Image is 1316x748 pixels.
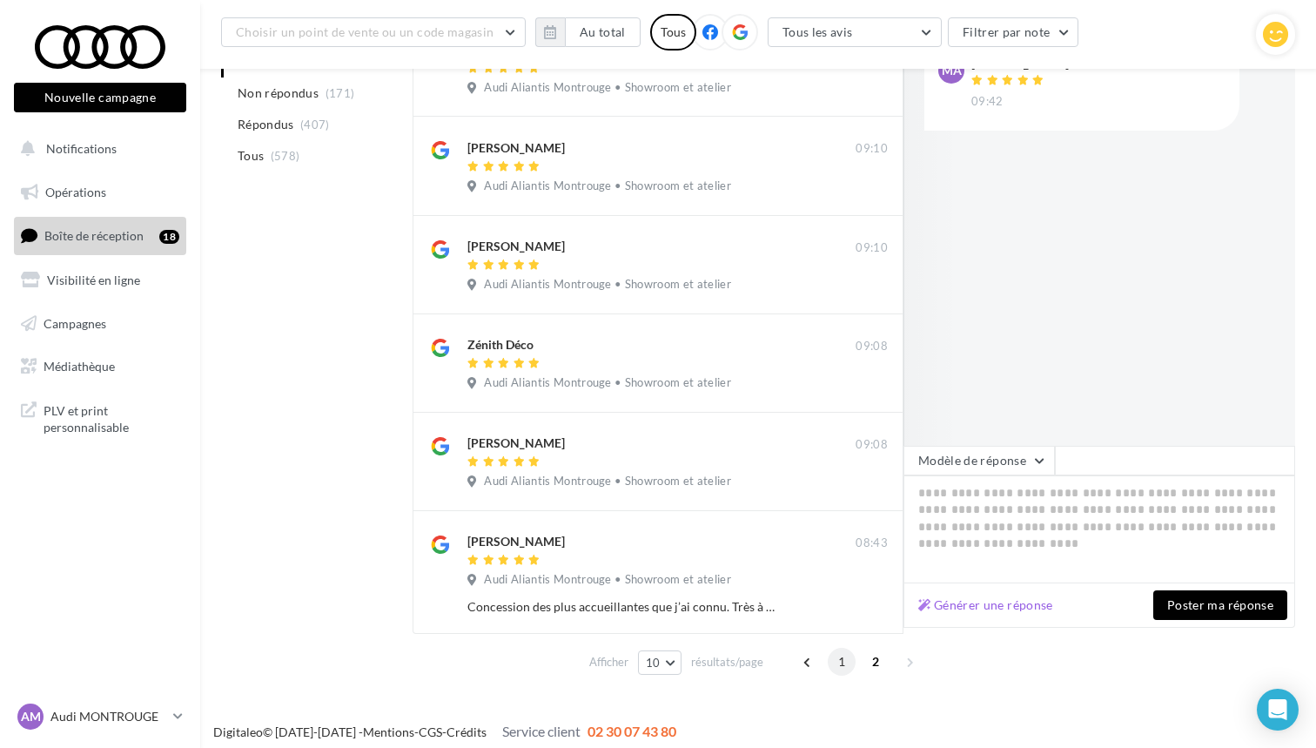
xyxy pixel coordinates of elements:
[650,14,696,51] div: Tous
[46,141,117,156] span: Notifications
[911,595,1060,616] button: Générer une réponse
[419,724,442,739] a: CGS
[10,217,190,254] a: Boîte de réception18
[326,86,355,100] span: (171)
[467,435,565,452] div: [PERSON_NAME]
[21,708,41,725] span: AM
[768,17,942,47] button: Tous les avis
[484,572,731,588] span: Audi Aliantis Montrouge • Showroom et atelier
[691,654,763,671] span: résultats/page
[484,277,731,293] span: Audi Aliantis Montrouge • Showroom et atelier
[238,147,264,165] span: Tous
[45,185,106,199] span: Opérations
[44,228,144,243] span: Boîte de réception
[238,84,319,102] span: Non répondus
[484,375,731,391] span: Audi Aliantis Montrouge • Showroom et atelier
[484,80,731,96] span: Audi Aliantis Montrouge • Showroom et atelier
[467,336,534,354] div: Zénith Déco
[971,94,1004,110] span: 09:42
[862,648,890,676] span: 2
[856,339,888,354] span: 09:08
[213,724,263,739] a: Digitaleo
[446,724,487,739] a: Crédits
[467,238,565,255] div: [PERSON_NAME]
[856,141,888,157] span: 09:10
[467,533,565,550] div: [PERSON_NAME]
[589,654,628,671] span: Afficher
[44,359,115,374] span: Médiathèque
[10,262,190,299] a: Visibilité en ligne
[14,83,186,112] button: Nouvelle campagne
[1257,689,1299,731] div: Open Intercom Messenger
[10,348,190,385] a: Médiathèque
[10,306,190,342] a: Campagnes
[903,446,1055,475] button: Modèle de réponse
[638,650,682,675] button: 10
[856,437,888,453] span: 09:08
[971,57,1069,70] div: [PERSON_NAME]
[535,17,641,47] button: Au total
[44,399,179,436] span: PLV et print personnalisable
[467,139,565,157] div: [PERSON_NAME]
[942,62,962,79] span: MA
[300,118,330,131] span: (407)
[856,536,888,551] span: 08:43
[856,240,888,256] span: 09:10
[50,708,166,725] p: Audi MONTROUGE
[47,273,140,287] span: Visibilité en ligne
[828,648,856,676] span: 1
[44,315,106,330] span: Campagnes
[10,131,183,167] button: Notifications
[236,24,493,39] span: Choisir un point de vente ou un code magasin
[587,723,676,739] span: 02 30 07 43 80
[213,724,676,739] span: © [DATE]-[DATE] - - -
[484,179,731,194] span: Audi Aliantis Montrouge • Showroom et atelier
[159,230,179,244] div: 18
[484,474,731,489] span: Audi Aliantis Montrouge • Showroom et atelier
[782,24,853,39] span: Tous les avis
[1153,590,1287,620] button: Poster ma réponse
[271,149,300,163] span: (578)
[14,700,186,733] a: AM Audi MONTROUGE
[10,392,190,443] a: PLV et print personnalisable
[646,656,661,670] span: 10
[238,116,294,133] span: Répondus
[502,723,581,739] span: Service client
[10,174,190,211] a: Opérations
[948,17,1079,47] button: Filtrer par note
[221,17,526,47] button: Choisir un point de vente ou un code magasin
[363,724,414,739] a: Mentions
[565,17,641,47] button: Au total
[467,598,775,616] div: Concession des plus accueillantes que j’ai connu. Très à l’écoute et d’excellents conseils. Un pe...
